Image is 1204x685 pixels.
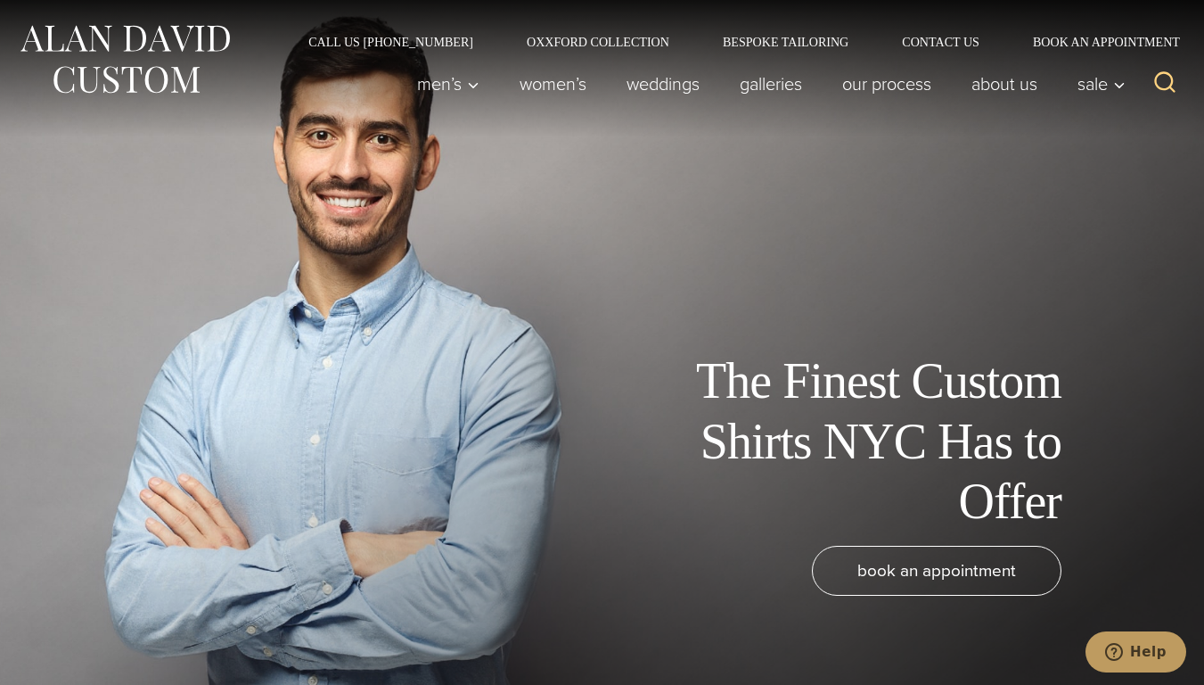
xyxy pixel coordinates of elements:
a: Contact Us [875,36,1006,48]
a: About Us [952,66,1058,102]
a: Women’s [500,66,607,102]
a: Call Us [PHONE_NUMBER] [282,36,500,48]
a: book an appointment [812,546,1061,596]
a: Galleries [720,66,823,102]
a: Bespoke Tailoring [696,36,875,48]
img: Alan David Custom [18,20,232,99]
a: weddings [607,66,720,102]
a: Our Process [823,66,952,102]
button: Sale sub menu toggle [1058,66,1135,102]
h1: The Finest Custom Shirts NYC Has to Offer [660,351,1061,532]
button: Men’s sub menu toggle [397,66,500,102]
nav: Primary Navigation [397,66,1135,102]
span: book an appointment [857,557,1016,583]
button: View Search Form [1143,62,1186,105]
iframe: Opens a widget where you can chat to one of our agents [1085,631,1186,676]
a: Book an Appointment [1006,36,1186,48]
nav: Secondary Navigation [282,36,1186,48]
a: Oxxford Collection [500,36,696,48]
